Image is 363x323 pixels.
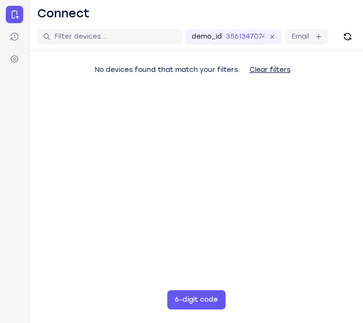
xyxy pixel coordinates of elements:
input: Filter devices... [55,32,176,42]
a: Sessions [6,28,23,45]
button: 6-digit code [167,290,225,309]
button: Clear filters [242,60,298,80]
a: Settings [6,50,23,68]
h1: Connect [37,6,90,21]
a: Connect [6,6,23,23]
button: Refresh [340,29,355,44]
label: Email [292,32,309,42]
span: No devices found that match your filters. [95,66,240,74]
label: demo_id [192,32,222,42]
